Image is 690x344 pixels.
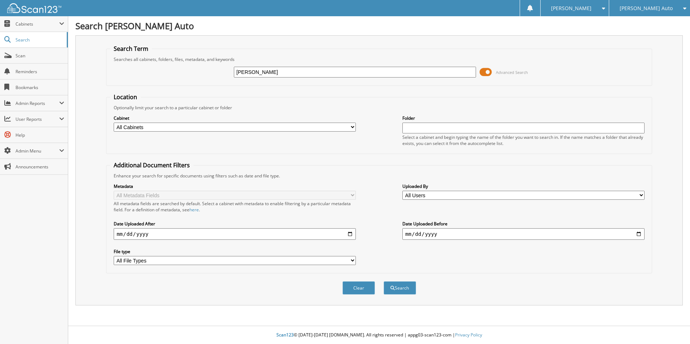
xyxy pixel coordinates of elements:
span: Help [16,132,64,138]
span: Cabinets [16,21,59,27]
span: Search [16,37,63,43]
input: start [114,228,356,240]
legend: Location [110,93,141,101]
span: Scan [16,53,64,59]
span: [PERSON_NAME] [551,6,591,10]
label: Date Uploaded Before [402,221,645,227]
span: Scan123 [276,332,294,338]
h1: Search [PERSON_NAME] Auto [75,20,683,32]
span: Advanced Search [496,70,528,75]
label: Date Uploaded After [114,221,356,227]
legend: Search Term [110,45,152,53]
div: © [DATE]-[DATE] [DOMAIN_NAME]. All rights reserved | appg03-scan123-com | [68,326,690,344]
button: Clear [342,281,375,295]
span: Bookmarks [16,84,64,91]
span: [PERSON_NAME] Auto [620,6,673,10]
span: Reminders [16,69,64,75]
label: Metadata [114,183,356,189]
label: Folder [402,115,645,121]
span: Admin Menu [16,148,59,154]
input: end [402,228,645,240]
a: Privacy Policy [455,332,482,338]
legend: Additional Document Filters [110,161,193,169]
button: Search [384,281,416,295]
img: scan123-logo-white.svg [7,3,61,13]
div: All metadata fields are searched by default. Select a cabinet with metadata to enable filtering b... [114,200,356,213]
span: Admin Reports [16,100,59,106]
div: Select a cabinet and begin typing the name of the folder you want to search in. If the name match... [402,134,645,146]
label: File type [114,248,356,255]
label: Uploaded By [402,183,645,189]
div: Optionally limit your search to a particular cabinet or folder [110,105,648,111]
span: Announcements [16,164,64,170]
iframe: Chat Widget [654,309,690,344]
label: Cabinet [114,115,356,121]
a: here [189,207,199,213]
div: Enhance your search for specific documents using filters such as date and file type. [110,173,648,179]
div: Searches all cabinets, folders, files, metadata, and keywords [110,56,648,62]
span: User Reports [16,116,59,122]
